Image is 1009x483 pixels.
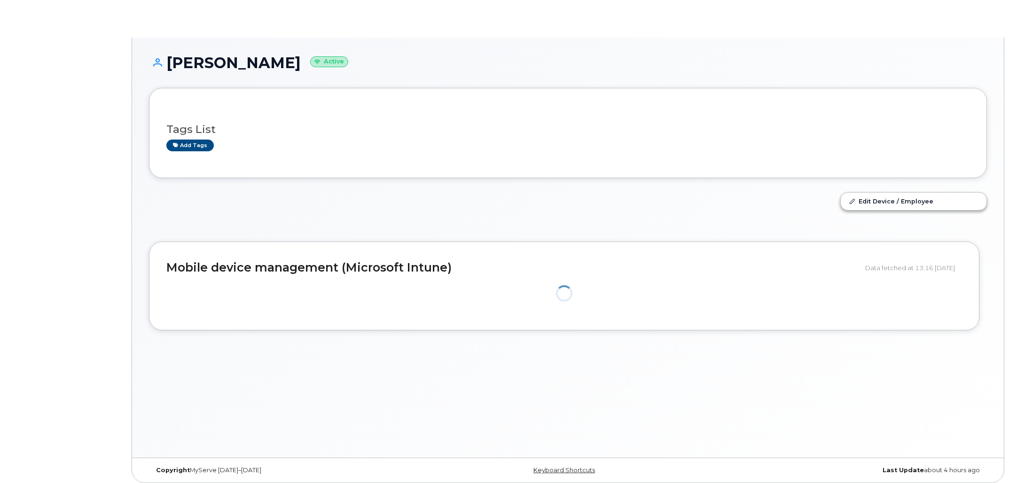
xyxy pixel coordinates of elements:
[708,467,987,474] div: about 4 hours ago
[865,259,962,277] div: Data fetched at 13:16 [DATE]
[166,124,970,135] h3: Tags List
[149,467,428,474] div: MyServe [DATE]–[DATE]
[156,467,190,474] strong: Copyright
[166,140,214,151] a: Add tags
[310,56,348,67] small: Active
[166,261,858,274] h2: Mobile device management (Microsoft Intune)
[883,467,924,474] strong: Last Update
[149,55,987,71] h1: [PERSON_NAME]
[841,193,986,210] a: Edit Device / Employee
[533,467,595,474] a: Keyboard Shortcuts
